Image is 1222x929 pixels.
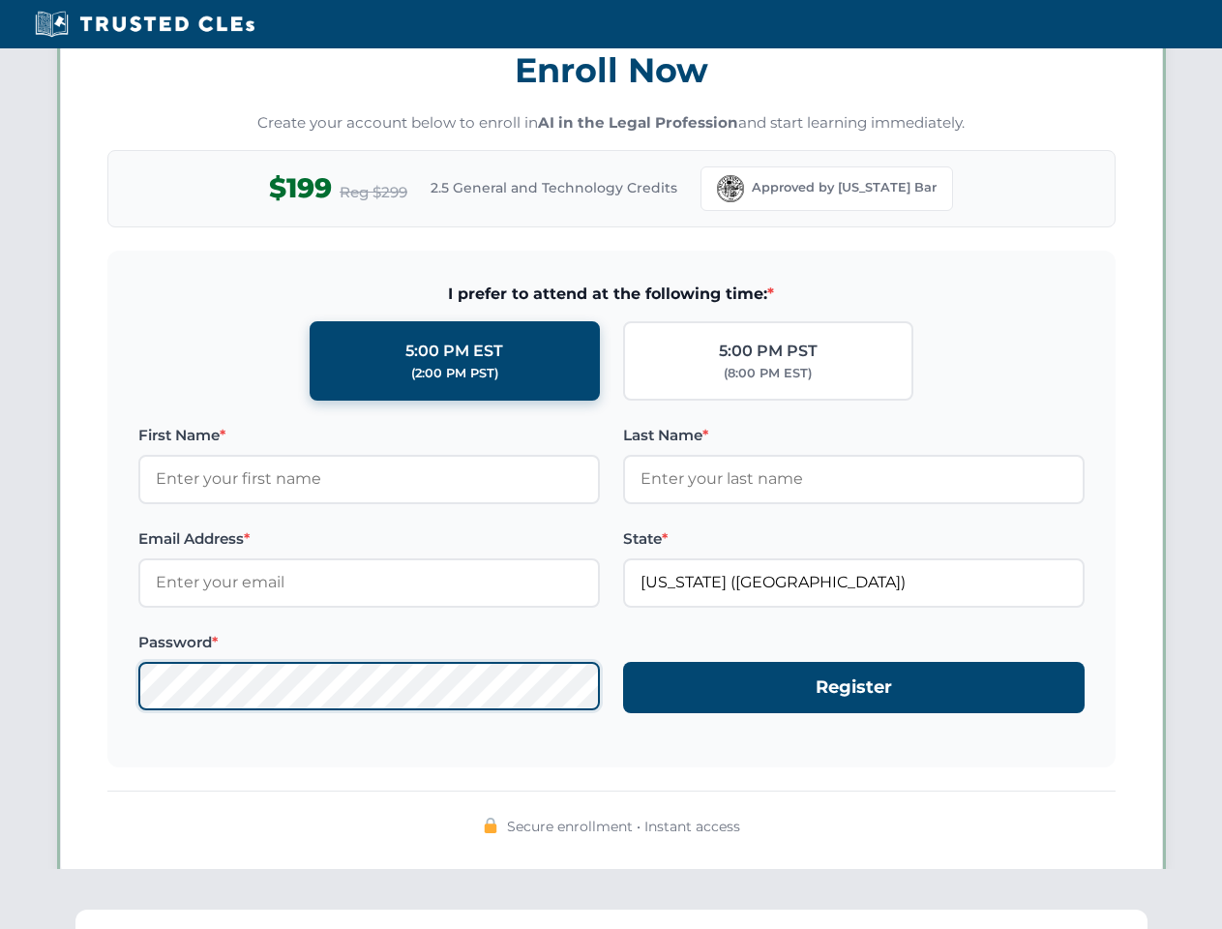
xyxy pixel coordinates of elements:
[340,181,407,204] span: Reg $299
[138,631,600,654] label: Password
[138,527,600,551] label: Email Address
[269,166,332,210] span: $199
[483,818,498,833] img: 🔒
[623,527,1085,551] label: State
[411,364,498,383] div: (2:00 PM PST)
[719,339,818,364] div: 5:00 PM PST
[623,424,1085,447] label: Last Name
[623,662,1085,713] button: Register
[717,175,744,202] img: Florida Bar
[724,364,812,383] div: (8:00 PM EST)
[29,10,260,39] img: Trusted CLEs
[623,558,1085,607] input: Florida (FL)
[138,424,600,447] label: First Name
[138,558,600,607] input: Enter your email
[752,178,937,197] span: Approved by [US_STATE] Bar
[138,455,600,503] input: Enter your first name
[507,816,740,837] span: Secure enrollment • Instant access
[538,113,738,132] strong: AI in the Legal Profession
[107,40,1116,101] h3: Enroll Now
[107,112,1116,135] p: Create your account below to enroll in and start learning immediately.
[623,455,1085,503] input: Enter your last name
[431,177,677,198] span: 2.5 General and Technology Credits
[138,282,1085,307] span: I prefer to attend at the following time:
[405,339,503,364] div: 5:00 PM EST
